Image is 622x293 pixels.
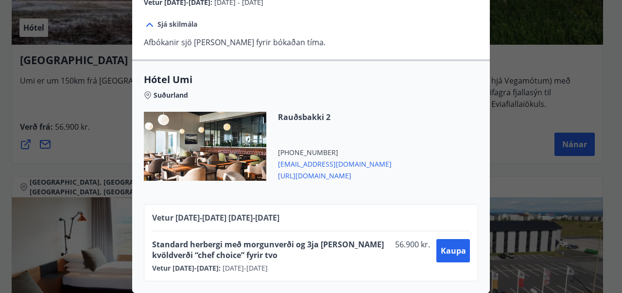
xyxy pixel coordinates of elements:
p: Afbókanir sjö [PERSON_NAME] fyrir bókaðan tíma. [144,37,326,48]
span: Sjá skilmála [157,19,197,29]
span: Hótel Umi [144,73,478,86]
span: Rauðsbakki 2 [278,112,392,122]
span: Suðurland [154,90,188,100]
